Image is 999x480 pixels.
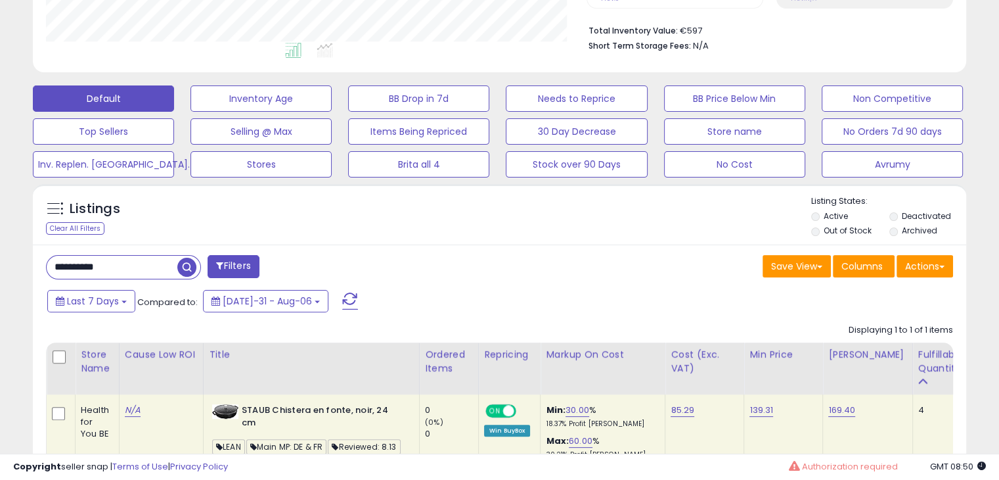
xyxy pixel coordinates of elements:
[918,348,964,375] div: Fulfillable Quantity
[506,151,647,178] button: Stock over 90 Days
[671,404,694,417] a: 85.29
[425,417,443,427] small: (0%)
[67,295,119,308] span: Last 7 Days
[897,255,953,277] button: Actions
[47,290,135,312] button: Last 7 Days
[588,25,678,36] b: Total Inventory Value:
[328,439,400,454] span: Reviewed: 8.13
[119,343,203,395] th: CSV column name: cust_attr_5_Cause Low ROI
[112,460,168,473] a: Terms of Use
[223,295,312,308] span: [DATE]-31 - Aug-06
[801,460,897,473] span: Authorization required
[425,348,473,375] div: Ordered Items
[190,151,332,178] button: Stores
[33,118,174,145] button: Top Sellers
[763,255,831,277] button: Save View
[212,439,245,454] span: LEAN
[348,118,489,145] button: Items Being Repriced
[749,404,773,417] a: 139.31
[425,404,478,416] div: 0
[33,85,174,112] button: Default
[70,200,120,218] h5: Listings
[918,404,959,416] div: 4
[749,348,817,362] div: Min Price
[822,85,963,112] button: Non Competitive
[824,225,872,236] label: Out of Stock
[566,404,589,417] a: 30.00
[822,151,963,178] button: Avrumy
[190,85,332,112] button: Inventory Age
[81,404,109,441] div: Health for You BE
[901,210,950,222] label: Deactivated
[348,151,489,178] button: Brita all 4
[901,225,937,236] label: Archived
[425,428,478,440] div: 0
[664,85,805,112] button: BB Price Below Min
[588,22,943,37] li: €597
[208,255,259,278] button: Filters
[546,435,655,460] div: %
[506,118,647,145] button: 30 Day Decrease
[242,404,401,432] b: STAUB Chistera en fonte, noir, 24 cm
[33,151,174,178] button: Inv. Replen. [GEOGRAPHIC_DATA].
[693,39,709,52] span: N/A
[170,460,228,473] a: Privacy Policy
[828,404,855,417] a: 169.40
[125,348,198,362] div: Cause Low ROI
[487,406,503,417] span: ON
[588,40,691,51] b: Short Term Storage Fees:
[569,435,592,448] a: 60.00
[546,348,659,362] div: Markup on Cost
[46,222,104,235] div: Clear All Filters
[824,210,848,222] label: Active
[546,435,569,447] b: Max:
[671,348,738,375] div: Cost (Exc. VAT)
[81,348,114,375] div: Store Name
[484,425,531,437] div: Win BuyBox
[484,348,535,362] div: Repricing
[13,460,61,473] strong: Copyright
[822,118,963,145] button: No Orders 7d 90 days
[546,420,655,429] p: 18.37% Profit [PERSON_NAME]
[828,348,906,362] div: [PERSON_NAME]
[664,151,805,178] button: No Cost
[209,348,414,362] div: Title
[514,406,535,417] span: OFF
[849,324,953,337] div: Displaying 1 to 1 of 1 items
[212,404,238,419] img: 311h8epFJkL._SL40_.jpg
[833,255,895,277] button: Columns
[811,195,966,208] p: Listing States:
[930,460,986,473] span: 2025-08-14 08:50 GMT
[13,461,228,473] div: seller snap | |
[506,85,647,112] button: Needs to Reprice
[348,85,489,112] button: BB Drop in 7d
[841,260,883,273] span: Columns
[137,296,198,308] span: Compared to:
[190,118,332,145] button: Selling @ Max
[541,343,665,395] th: The percentage added to the cost of goods (COGS) that forms the calculator for Min & Max prices.
[546,404,566,416] b: Min:
[546,404,655,429] div: %
[664,118,805,145] button: Store name
[125,404,141,417] a: N/A
[246,439,327,454] span: Main MP: DE & FR
[203,290,328,312] button: [DATE]-31 - Aug-06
